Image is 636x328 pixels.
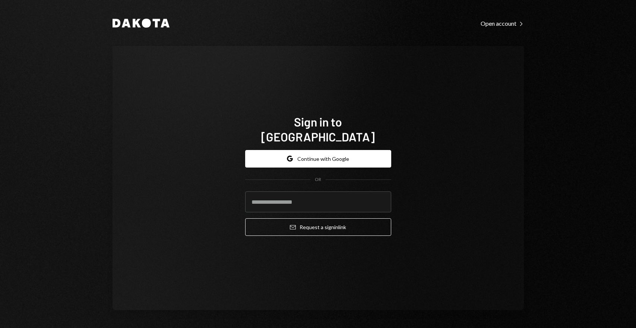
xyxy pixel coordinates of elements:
button: Request a signinlink [245,218,391,236]
button: Continue with Google [245,150,391,168]
a: Open account [481,19,524,27]
div: OR [315,177,321,183]
h1: Sign in to [GEOGRAPHIC_DATA] [245,114,391,144]
div: Open account [481,20,524,27]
